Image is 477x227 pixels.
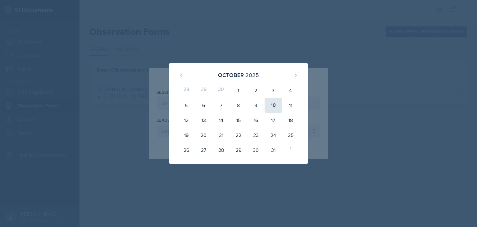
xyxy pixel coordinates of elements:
[282,143,299,157] div: 1
[212,143,230,157] div: 28
[230,83,247,98] div: 1
[247,128,265,143] div: 23
[195,83,212,98] div: 29
[212,98,230,113] div: 7
[230,98,247,113] div: 8
[230,128,247,143] div: 22
[247,143,265,157] div: 30
[178,83,195,98] div: 28
[282,83,299,98] div: 4
[265,98,282,113] div: 10
[195,113,212,128] div: 13
[230,143,247,157] div: 29
[247,83,265,98] div: 2
[178,98,195,113] div: 5
[282,128,299,143] div: 25
[178,143,195,157] div: 26
[178,113,195,128] div: 12
[195,143,212,157] div: 27
[247,113,265,128] div: 16
[212,113,230,128] div: 14
[265,113,282,128] div: 17
[230,113,247,128] div: 15
[178,128,195,143] div: 19
[265,143,282,157] div: 31
[247,98,265,113] div: 9
[265,83,282,98] div: 3
[212,128,230,143] div: 21
[282,98,299,113] div: 11
[195,98,212,113] div: 6
[195,128,212,143] div: 20
[265,128,282,143] div: 24
[218,71,244,79] div: October
[282,113,299,128] div: 18
[245,71,259,79] div: 2025
[212,83,230,98] div: 30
